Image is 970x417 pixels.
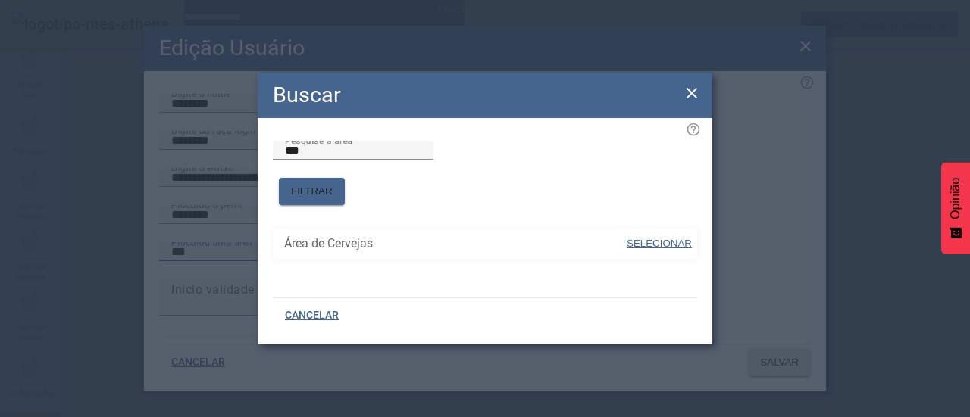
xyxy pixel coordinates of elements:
[279,178,345,205] button: FILTRAR
[291,184,333,199] span: FILTRAR
[273,79,341,111] h2: Buscar
[625,230,693,257] button: SELECIONAR
[273,302,351,329] button: CANCELAR
[285,308,339,323] span: CANCELAR
[285,135,353,145] mat-label: Pesquise a área
[949,178,962,219] font: Opinião
[627,238,692,249] font: SELECIONAR
[941,163,970,254] button: Feedback - Mostrar pesquisa
[284,236,373,251] font: Área de Cervejas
